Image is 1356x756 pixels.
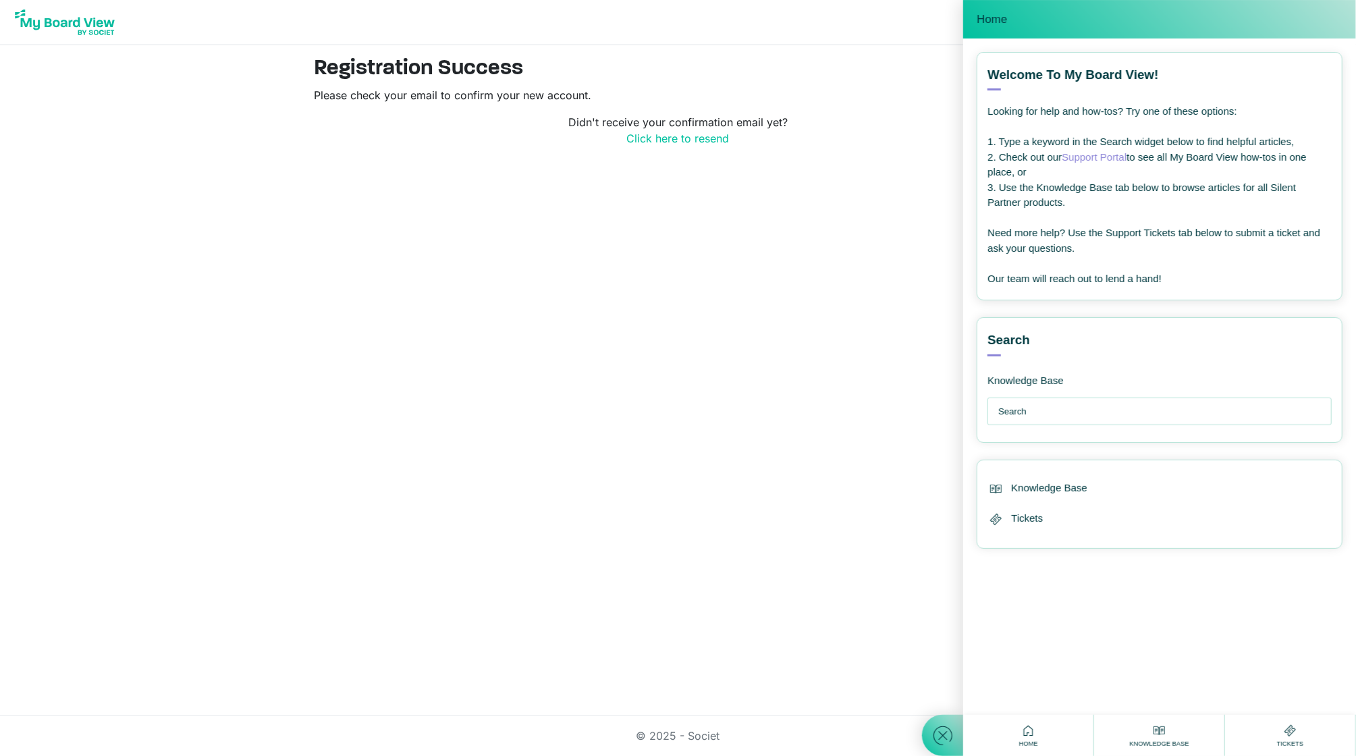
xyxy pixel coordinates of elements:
[998,398,1328,425] input: Search
[977,13,1007,26] span: Home
[1274,739,1307,749] span: Tickets
[987,225,1332,256] div: Need more help? Use the Support Tickets tab below to submit a ticket and ask your questions.
[636,729,720,742] a: © 2025 - Societ
[315,56,1042,82] h2: Registration Success
[1011,481,1087,496] span: Knowledge Base
[1011,511,1043,526] span: Tickets
[987,134,1332,150] div: 1. Type a keyword in the Search widget below to find helpful articles,
[1126,739,1192,749] span: Knowledge Base
[987,150,1332,180] div: 2. Check out our to see all My Board View how-tos in one place, or
[987,331,1030,349] span: Search
[987,511,1332,528] div: Tickets
[987,356,1176,387] div: Knowledge Base
[1126,722,1192,749] div: Knowledge Base
[1016,739,1041,749] span: Home
[11,5,119,39] img: My Board View Logo
[315,114,1042,146] p: Didn't receive your confirmation email yet?
[1062,151,1127,163] a: Support Portal
[1016,722,1041,749] div: Home
[987,481,1332,497] div: Knowledge Base
[987,180,1332,211] div: 3. Use the Knowledge Base tab below to browse articles for all Silent Partner products.
[315,87,1042,103] p: Please check your email to confirm your new account.
[627,132,730,145] a: Click here to resend
[987,104,1332,119] div: Looking for help and how-tos? Try one of these options:
[987,66,1332,90] div: Welcome to My Board View!
[1274,722,1307,749] div: Tickets
[987,271,1332,287] div: Our team will reach out to lend a hand!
